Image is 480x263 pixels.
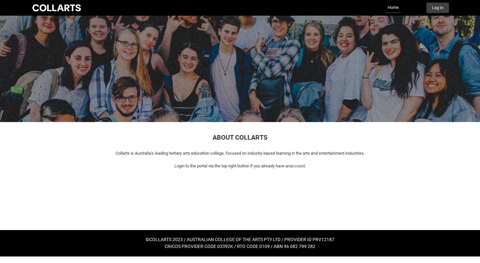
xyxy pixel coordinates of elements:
span: account. [290,163,306,168]
p: Login to the portal via the top right button if you already have an [35,163,445,169]
button: Log In [426,3,449,13]
p: Collarts is Australia's leading tertiary arts education college, focused on industry-based learni... [35,150,445,157]
a: Home [386,3,400,13]
span: ABOUT COLLARTS [213,133,267,141]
